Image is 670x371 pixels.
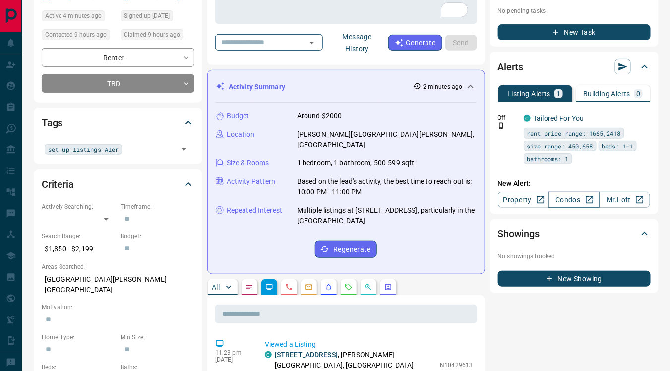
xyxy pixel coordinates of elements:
[534,114,584,122] a: Tailored For You
[384,283,392,291] svg: Agent Actions
[527,154,569,164] span: bathrooms: 1
[524,115,531,122] div: condos.ca
[42,74,194,93] div: TBD
[121,10,194,24] div: Thu Mar 16 2023
[216,78,477,96] div: Activity Summary2 minutes ago
[498,59,524,74] h2: Alerts
[42,202,116,211] p: Actively Searching:
[121,202,194,211] p: Timeframe:
[423,82,462,91] p: 2 minutes ago
[215,356,250,363] p: [DATE]
[297,111,342,121] p: Around $2000
[498,24,651,40] button: New Task
[305,283,313,291] svg: Emails
[498,3,651,18] p: No pending tasks
[527,128,621,138] span: rent price range: 1665,2418
[548,192,600,208] a: Condos
[42,333,116,342] p: Home Type:
[42,111,194,135] div: Tags
[42,241,116,257] p: $1,850 - $2,199
[42,29,116,43] div: Fri Sep 12 2025
[265,339,473,350] p: Viewed a Listing
[245,283,253,291] svg: Notes
[388,35,442,51] button: Generate
[507,90,550,97] p: Listing Alerts
[265,351,272,358] div: condos.ca
[42,115,62,131] h2: Tags
[297,176,477,197] p: Based on the lead's activity, the best time to reach out is: 10:00 PM - 11:00 PM
[121,29,194,43] div: Fri Sep 12 2025
[121,333,194,342] p: Min Size:
[498,226,540,242] h2: Showings
[45,30,107,40] span: Contacted 9 hours ago
[498,222,651,246] div: Showings
[285,283,293,291] svg: Calls
[42,262,194,271] p: Areas Searched:
[498,252,651,261] p: No showings booked
[229,82,285,92] p: Activity Summary
[212,284,220,291] p: All
[42,232,116,241] p: Search Range:
[227,176,275,187] p: Activity Pattern
[325,283,333,291] svg: Listing Alerts
[42,172,194,196] div: Criteria
[556,90,560,97] p: 1
[583,90,630,97] p: Building Alerts
[315,241,377,258] button: Regenerate
[124,30,180,40] span: Claimed 9 hours ago
[275,351,338,359] a: [STREET_ADDRESS]
[275,350,435,371] p: , [PERSON_NAME][GEOGRAPHIC_DATA], [GEOGRAPHIC_DATA]
[297,129,477,150] p: [PERSON_NAME][GEOGRAPHIC_DATA][PERSON_NAME], [GEOGRAPHIC_DATA]
[498,192,549,208] a: Property
[227,205,282,216] p: Repeated Interest
[345,283,353,291] svg: Requests
[227,158,269,168] p: Size & Rooms
[326,29,388,57] button: Message History
[602,141,633,151] span: beds: 1-1
[365,283,372,291] svg: Opportunities
[124,11,170,21] span: Signed up [DATE]
[42,271,194,298] p: [GEOGRAPHIC_DATA][PERSON_NAME][GEOGRAPHIC_DATA]
[498,178,651,189] p: New Alert:
[42,176,74,192] h2: Criteria
[177,143,191,156] button: Open
[498,271,651,287] button: New Showing
[227,111,249,121] p: Budget
[297,158,415,168] p: 1 bedroom, 1 bathroom, 500-599 sqft
[45,11,102,21] span: Active 4 minutes ago
[42,303,194,312] p: Motivation:
[42,10,116,24] div: Fri Sep 12 2025
[265,283,273,291] svg: Lead Browsing Activity
[121,232,194,241] p: Budget:
[215,349,250,356] p: 11:23 pm
[42,48,194,67] div: Renter
[498,113,518,122] p: Off
[297,205,477,226] p: Multiple listings at [STREET_ADDRESS], particularly in the [GEOGRAPHIC_DATA]
[227,129,254,140] p: Location
[636,90,640,97] p: 0
[440,361,473,370] p: N10429613
[48,145,119,154] span: set up listings Aler
[498,55,651,78] div: Alerts
[599,192,650,208] a: Mr.Loft
[527,141,593,151] span: size range: 450,658
[305,36,319,50] button: Open
[498,122,505,129] svg: Push Notification Only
